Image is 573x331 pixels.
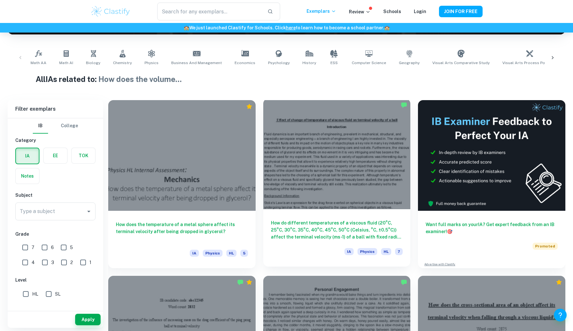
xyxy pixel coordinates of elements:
a: How do different temperatures of a viscous fluid (20°C, 25°C, 30°C, 35°C, 40°C, 45°C, 50°C (Celsi... [263,100,411,268]
span: ESS [330,60,338,66]
span: 2 [70,259,73,266]
a: Advertise with Clastify [424,262,455,267]
button: TOK [72,148,95,163]
h1: All IAs related to: [36,73,538,85]
span: How does the volume ... [98,75,182,84]
h6: Filter exemplars [8,100,103,118]
img: Marked [401,102,407,108]
span: Computer Science [352,60,386,66]
button: Notes [16,168,39,184]
button: Apply [75,314,101,325]
p: Review [349,8,371,15]
span: Math AI [59,60,73,66]
button: IA [16,148,39,164]
h6: Level [15,276,95,283]
h6: Grade [15,231,95,238]
button: JOIN FOR FREE [439,6,483,17]
span: Biology [86,60,100,66]
p: Exemplars [307,8,336,15]
span: Visual Arts Comparative Study [432,60,490,66]
button: IB [33,118,48,134]
span: HL [32,291,38,298]
button: EE [44,148,67,163]
span: Promoted [533,243,558,250]
span: HL [226,250,237,257]
button: Open [84,207,93,216]
span: Psychology [268,60,290,66]
h6: Subject [15,192,95,199]
div: Premium [246,279,252,285]
span: Chemistry [113,60,132,66]
span: HL [381,248,391,255]
button: College [61,118,78,134]
span: 1 [89,259,91,266]
h6: Session [15,308,95,315]
span: IA [190,250,199,257]
h6: Category [15,137,95,144]
span: 🏫 [184,25,189,30]
span: 6 [51,244,54,251]
span: Economics [235,60,255,66]
img: Marked [237,279,244,285]
input: Search for any exemplars... [157,3,262,20]
a: Want full marks on yourIA? Get expert feedback from an IB examiner!PromotedAdvertise with Clastify [418,100,565,268]
span: 4 [32,259,35,266]
a: Login [414,9,426,14]
span: 🎯 [447,229,452,234]
span: 5 [240,250,248,257]
img: Clastify logo [90,5,131,18]
span: 5 [70,244,73,251]
span: Math AA [31,60,46,66]
span: IA [344,248,354,255]
h6: How do different temperatures of a viscous fluid (20°C, 25°C, 30°C, 35°C, 40°C, 45°C, 50°C (Celsi... [271,219,403,240]
span: Physics [357,248,377,255]
span: Physics [145,60,159,66]
span: 🏫 [384,25,390,30]
span: Business and Management [171,60,222,66]
div: Premium [246,103,252,110]
a: How does the temperature of a metal sphere affect its terminal velocity after being dropped in gl... [108,100,256,268]
span: Geography [399,60,420,66]
a: here [286,25,296,30]
h6: How does the temperature of a metal sphere affect its terminal velocity after being dropped in gl... [116,221,248,242]
img: Thumbnail [418,100,565,211]
div: Premium [556,279,562,285]
a: Schools [383,9,401,14]
span: 3 [51,259,54,266]
div: Filter type choice [33,118,78,134]
span: Visual Arts Process Portfolio [502,60,557,66]
img: Marked [401,279,407,285]
h6: We just launched Clastify for Schools. Click to learn how to become a school partner. [1,24,572,31]
h6: Want full marks on your IA ? Get expert feedback from an IB examiner! [426,221,558,235]
span: 7 [395,248,403,255]
span: History [302,60,316,66]
span: SL [55,291,60,298]
span: Physics [203,250,223,257]
span: 7 [32,244,34,251]
button: Help and Feedback [554,309,567,321]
